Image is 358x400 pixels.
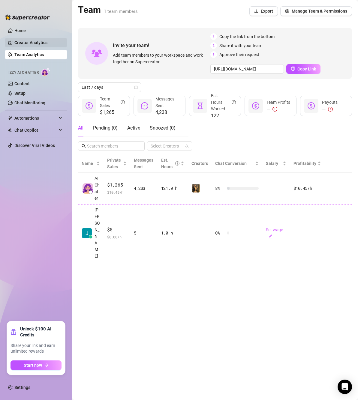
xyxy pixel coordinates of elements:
span: $1,265 [100,109,125,116]
img: Evie [192,184,200,193]
span: dollar-circle [252,102,259,109]
span: Chat Copilot [14,125,57,135]
a: Set wageedit [266,227,283,239]
span: gift [11,329,17,335]
div: All [78,124,83,132]
span: Invite your team! [113,42,210,49]
span: dollar-circle [86,102,93,109]
h2: Team [78,4,138,16]
span: Share your link and earn unlimited rewards [11,343,62,354]
th: Creators [188,154,212,173]
span: Copy the link from the bottom [219,33,275,40]
input: Search members [87,143,136,149]
img: izzy-ai-chatter-avatar-DDCN_rTZ.svg [83,183,93,194]
a: Creator Analytics [14,38,62,47]
span: exclamation-circle [272,107,277,112]
div: $10.45 /h [293,185,321,192]
span: setting [285,9,289,13]
span: Last 7 days [82,83,137,92]
span: 4,238 [155,109,180,116]
div: 121.0 h [161,185,185,192]
span: Izzy AI Chatter [8,70,39,76]
span: $1,265 [107,181,126,189]
span: thunderbolt [8,116,13,121]
span: exclamation-circle [328,107,333,112]
button: Start nowarrow-right [11,360,62,370]
span: Snoozed ( 0 ) [150,125,176,131]
button: Export [249,6,278,16]
span: $ 0.00 /h [107,234,126,240]
span: AI Chatter [95,175,100,201]
div: Pending ( 0 ) [93,124,118,132]
span: 1 team members [104,9,138,14]
span: Team Profits [266,100,290,105]
span: Messages Sent [134,158,153,169]
span: search [82,144,86,148]
span: 1 [210,33,217,40]
div: — [266,106,290,113]
span: info-circle [121,96,125,109]
span: Salary [266,161,278,166]
a: Setup [14,91,26,96]
td: — [290,204,325,262]
span: Payouts [322,100,338,105]
span: team [185,144,189,148]
span: Active [127,125,140,131]
a: Settings [14,385,30,390]
div: Est. Hours Worked [211,92,236,112]
span: edit [268,234,272,238]
div: 1.0 h [161,230,185,236]
a: Team Analytics [14,52,44,57]
img: Jack Cassidy [82,228,92,238]
span: question-circle [232,92,236,112]
span: calendar [134,85,138,89]
img: logo-BBDzfeDw.svg [5,14,50,20]
span: Add team members to your workspace and work together on Supercreator. [113,52,208,65]
span: download [254,9,258,13]
span: 8 % [215,185,225,192]
button: Copy Link [286,64,320,74]
img: AI Chatter [41,67,50,76]
div: Est. Hours [161,157,180,170]
a: Discover Viral Videos [14,143,55,148]
div: 4,233 [134,185,154,192]
th: Name [78,154,104,173]
span: Messages Sent [155,97,174,108]
span: 122 [211,112,236,119]
span: Chat Conversion [215,161,247,166]
span: Manage Team & Permissions [292,9,347,13]
span: Copy Link [297,67,316,71]
span: Share it with your team [219,42,262,49]
span: $0 [107,226,126,233]
span: Export [261,9,273,13]
a: Home [14,28,26,33]
span: $ 10.45 /h [107,189,126,195]
a: Content [14,81,30,86]
span: question-circle [175,157,179,170]
img: Chat Copilot [8,128,12,132]
span: message [141,102,148,109]
span: 0 % [215,230,225,236]
button: Manage Team & Permissions [280,6,352,16]
div: Team Sales [100,96,125,109]
span: dollar-circle [308,102,315,109]
span: hourglass [197,102,204,109]
span: 2 [210,42,217,49]
span: arrow-right [44,363,49,367]
span: Profitability [293,161,316,166]
a: Chat Monitoring [14,100,45,105]
span: Automations [14,113,57,123]
span: Approve their request [219,51,259,58]
div: — [322,106,338,113]
div: 5 [134,230,154,236]
strong: Unlock $100 AI Credits [20,326,62,338]
span: copy [291,67,295,71]
span: Start now [24,363,42,368]
span: [PERSON_NAME] [95,207,100,259]
div: Open Intercom Messenger [338,380,352,394]
span: Private Sales [107,158,121,169]
span: 3 [210,51,217,58]
span: Name [82,160,95,167]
